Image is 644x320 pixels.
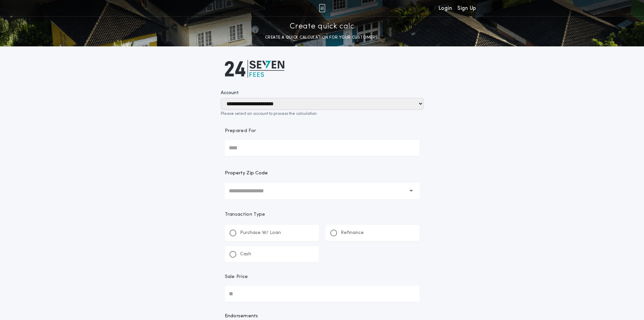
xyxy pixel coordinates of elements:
[221,111,424,116] p: Please select an account to process the calculation
[319,4,325,12] img: img
[225,128,256,134] p: Prepared For
[290,21,354,32] p: Create quick calc
[225,286,420,302] input: Sale Price
[225,274,248,280] p: Sale Price
[225,313,420,320] span: Endorsements
[265,34,379,41] p: CREATE A QUICK CALCULATION FOR YOUR CUSTOMERS.
[225,140,420,156] input: Prepared For
[225,60,284,78] img: logo
[225,169,268,177] label: Property Zip Code
[341,230,364,236] p: Refinance
[225,211,420,218] p: Transaction Type
[221,90,424,97] label: Account
[240,230,281,236] p: Purchase W/ Loan
[240,251,251,258] p: Cash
